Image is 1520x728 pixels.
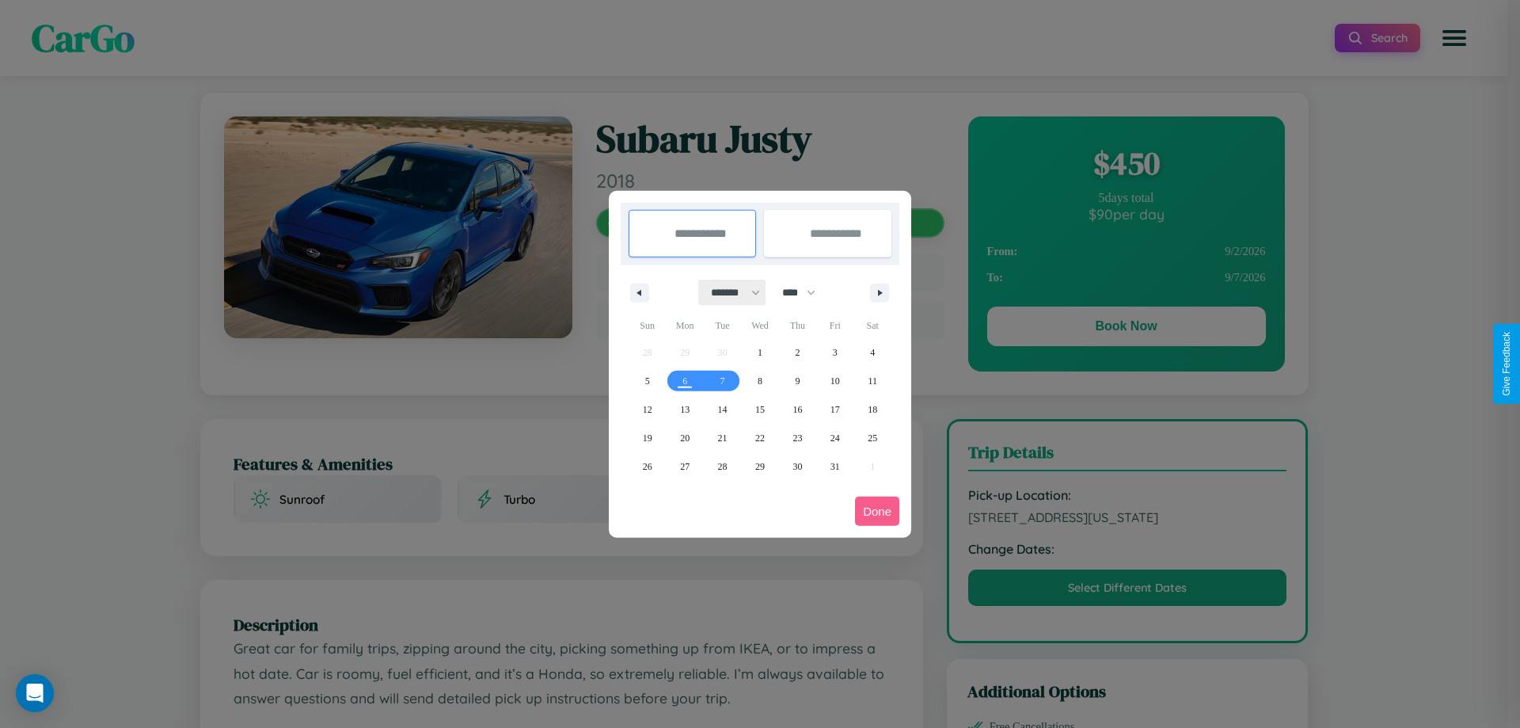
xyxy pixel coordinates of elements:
[870,338,875,367] span: 4
[741,367,778,395] button: 8
[718,395,728,424] span: 14
[830,367,840,395] span: 10
[1501,332,1512,396] div: Give Feedback
[741,338,778,367] button: 1
[643,395,652,424] span: 12
[666,313,703,338] span: Mon
[16,674,54,712] div: Open Intercom Messenger
[666,452,703,481] button: 27
[868,424,877,452] span: 25
[629,313,666,338] span: Sun
[830,424,840,452] span: 24
[868,395,877,424] span: 18
[758,338,762,367] span: 1
[816,452,853,481] button: 31
[704,367,741,395] button: 7
[741,313,778,338] span: Wed
[718,424,728,452] span: 21
[704,452,741,481] button: 28
[680,452,690,481] span: 27
[779,313,816,338] span: Thu
[758,367,762,395] span: 8
[854,338,891,367] button: 4
[755,395,765,424] span: 15
[666,424,703,452] button: 20
[795,367,800,395] span: 9
[868,367,877,395] span: 11
[666,367,703,395] button: 6
[855,497,899,526] button: Done
[830,395,840,424] span: 17
[629,395,666,424] button: 12
[680,395,690,424] span: 13
[643,452,652,481] span: 26
[792,424,802,452] span: 23
[816,395,853,424] button: 17
[741,395,778,424] button: 15
[830,452,840,481] span: 31
[645,367,650,395] span: 5
[816,338,853,367] button: 3
[779,338,816,367] button: 2
[792,395,802,424] span: 16
[741,452,778,481] button: 29
[755,424,765,452] span: 22
[854,313,891,338] span: Sat
[779,452,816,481] button: 30
[704,313,741,338] span: Tue
[779,395,816,424] button: 16
[718,452,728,481] span: 28
[779,424,816,452] button: 23
[779,367,816,395] button: 9
[755,452,765,481] span: 29
[629,424,666,452] button: 19
[816,424,853,452] button: 24
[833,338,838,367] span: 3
[816,367,853,395] button: 10
[854,367,891,395] button: 11
[854,424,891,452] button: 25
[854,395,891,424] button: 18
[792,452,802,481] span: 30
[643,424,652,452] span: 19
[682,367,687,395] span: 6
[816,313,853,338] span: Fri
[795,338,800,367] span: 2
[741,424,778,452] button: 22
[629,452,666,481] button: 26
[720,367,725,395] span: 7
[666,395,703,424] button: 13
[704,395,741,424] button: 14
[680,424,690,452] span: 20
[629,367,666,395] button: 5
[704,424,741,452] button: 21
